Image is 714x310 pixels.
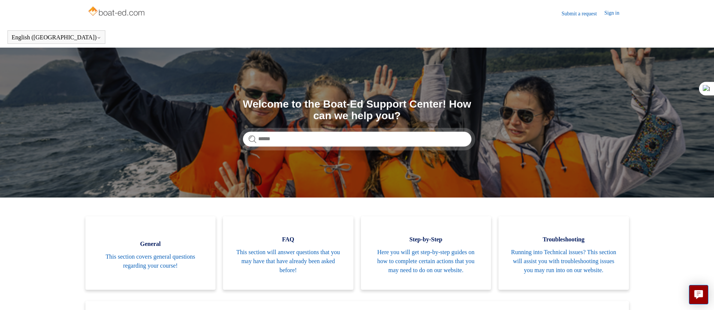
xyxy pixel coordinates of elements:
button: English ([GEOGRAPHIC_DATA]) [12,34,101,41]
img: Boat-Ed Help Center home page [87,4,147,19]
a: Step-by-Step Here you will get step-by-step guides on how to complete certain actions that you ma... [361,216,491,290]
span: Here you will get step-by-step guides on how to complete certain actions that you may need to do ... [372,248,480,275]
input: Search [243,132,472,147]
span: Troubleshooting [510,235,618,244]
span: FAQ [234,235,342,244]
a: Troubleshooting Running into Technical issues? This section will assist you with troubleshooting ... [498,216,629,290]
a: General This section covers general questions regarding your course! [85,216,216,290]
a: FAQ This section will answer questions that you may have that have already been asked before! [223,216,353,290]
h1: Welcome to the Boat-Ed Support Center! How can we help you? [243,99,472,122]
span: Step-by-Step [372,235,480,244]
button: Live chat [689,285,708,304]
span: General [97,240,205,249]
span: This section will answer questions that you may have that have already been asked before! [234,248,342,275]
span: This section covers general questions regarding your course! [97,252,205,270]
span: Running into Technical issues? This section will assist you with troubleshooting issues you may r... [510,248,618,275]
a: Sign in [604,9,627,18]
a: Submit a request [561,10,604,18]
